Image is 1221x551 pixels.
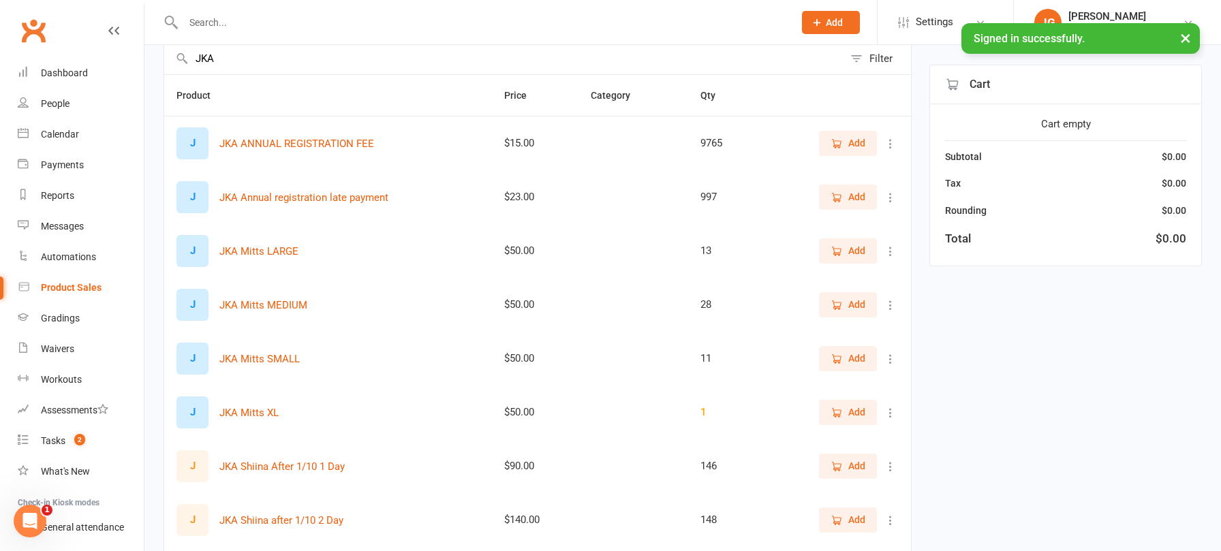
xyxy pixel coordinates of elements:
[18,334,144,364] a: Waivers
[41,129,79,140] div: Calendar
[176,90,226,101] span: Product
[41,435,65,446] div: Tasks
[41,343,74,354] div: Waivers
[819,238,877,263] button: Add
[974,32,1085,45] span: Signed in successfully.
[18,180,144,211] a: Reports
[504,138,566,149] div: $15.00
[1162,149,1186,164] div: $0.00
[848,297,865,312] span: Add
[848,458,865,473] span: Add
[176,450,208,482] div: Set product image
[18,303,144,334] a: Gradings
[504,514,566,526] div: $140.00
[41,374,82,385] div: Workouts
[1162,203,1186,218] div: $0.00
[591,87,645,104] button: Category
[802,11,860,34] button: Add
[1068,22,1183,35] div: Bujutsu Martial Arts Centre
[18,89,144,119] a: People
[219,297,307,313] button: JKA Mitts MEDIUM
[819,507,877,532] button: Add
[819,346,877,371] button: Add
[504,90,542,101] span: Price
[41,313,80,324] div: Gradings
[700,299,752,311] div: 28
[700,514,752,526] div: 148
[591,90,645,101] span: Category
[41,159,84,170] div: Payments
[916,7,953,37] span: Settings
[1162,176,1186,191] div: $0.00
[18,272,144,303] a: Product Sales
[844,43,911,74] button: Filter
[18,426,144,456] a: Tasks 2
[176,504,208,536] div: Set product image
[700,353,752,364] div: 11
[945,149,982,164] div: Subtotal
[1068,10,1183,22] div: [PERSON_NAME]
[219,512,343,529] button: JKA Shiina after 1/10 2 Day
[18,242,144,272] a: Automations
[700,138,752,149] div: 9765
[945,116,1186,132] div: Cart empty
[176,235,208,267] div: Set product image
[219,189,388,206] button: JKA Annual registration late payment
[41,522,124,533] div: General attendance
[848,405,865,420] span: Add
[176,127,208,159] div: Set product image
[700,90,730,101] span: Qty
[504,353,566,364] div: $50.00
[41,405,108,415] div: Assessments
[504,87,542,104] button: Price
[504,407,566,418] div: $50.00
[819,131,877,155] button: Add
[18,395,144,426] a: Assessments
[16,14,50,48] a: Clubworx
[18,512,144,543] a: General attendance kiosk mode
[700,191,752,203] div: 997
[1034,9,1062,36] div: JG
[176,289,208,321] div: Set product image
[945,176,961,191] div: Tax
[819,185,877,209] button: Add
[819,292,877,317] button: Add
[18,211,144,242] a: Messages
[176,181,208,213] div: Set product image
[179,13,784,32] input: Search...
[945,203,987,218] div: Rounding
[41,251,96,262] div: Automations
[18,364,144,395] a: Workouts
[176,87,226,104] button: Product
[18,150,144,180] a: Payments
[848,512,865,527] span: Add
[504,460,566,472] div: $90.00
[700,87,730,104] button: Qty
[945,230,971,248] div: Total
[219,458,345,475] button: JKA Shiina After 1/10 1 Day
[41,221,84,232] div: Messages
[1156,230,1186,248] div: $0.00
[930,65,1201,104] div: Cart
[219,405,279,421] button: JKA Mitts XL
[700,460,752,472] div: 146
[819,454,877,478] button: Add
[18,456,144,487] a: What's New
[41,466,90,477] div: What's New
[41,67,88,78] div: Dashboard
[700,407,752,418] div: 1
[819,400,877,424] button: Add
[164,43,844,74] input: Search products by name, or scan product code
[18,58,144,89] a: Dashboard
[504,299,566,311] div: $50.00
[504,245,566,257] div: $50.00
[219,351,300,367] button: JKA Mitts SMALL
[219,136,374,152] button: JKA ANNUAL REGISTRATION FEE
[1173,23,1198,52] button: ×
[41,190,74,201] div: Reports
[176,396,208,428] div: Set product image
[41,282,102,293] div: Product Sales
[848,136,865,151] span: Add
[504,191,566,203] div: $23.00
[700,245,752,257] div: 13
